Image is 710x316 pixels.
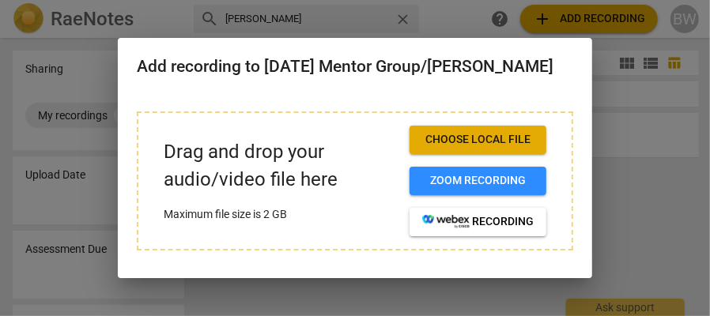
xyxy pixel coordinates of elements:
p: Maximum file size is 2 GB [164,206,397,223]
button: recording [410,208,546,236]
span: Zoom recording [422,173,534,189]
span: recording [422,214,534,230]
span: Choose local file [422,132,534,148]
h2: Add recording to [DATE] Mentor Group/[PERSON_NAME] [137,57,573,77]
button: Zoom recording [410,167,546,195]
p: Drag and drop your audio/video file here [164,138,397,194]
button: Choose local file [410,126,546,154]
